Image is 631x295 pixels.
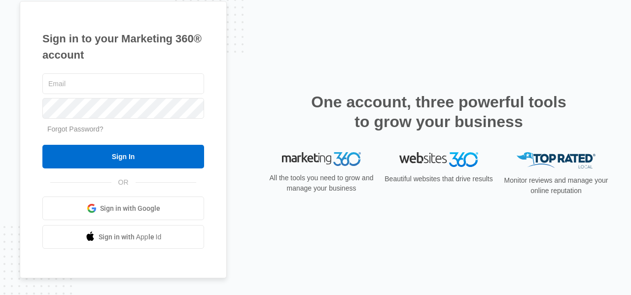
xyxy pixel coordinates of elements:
[517,152,596,168] img: Top Rated Local
[111,177,136,188] span: OR
[42,145,204,168] input: Sign In
[100,203,160,214] span: Sign in with Google
[308,92,569,131] h2: One account, three powerful tools to grow your business
[42,31,204,63] h1: Sign in to your Marketing 360® account
[99,232,162,242] span: Sign in with Apple Id
[282,152,361,166] img: Marketing 360
[266,173,377,194] p: All the tools you need to grow and manage your business
[384,174,494,184] p: Beautiful websites that drive results
[47,125,104,133] a: Forgot Password?
[42,225,204,249] a: Sign in with Apple Id
[501,175,611,196] p: Monitor reviews and manage your online reputation
[399,152,478,166] img: Websites 360
[42,197,204,220] a: Sign in with Google
[42,73,204,94] input: Email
